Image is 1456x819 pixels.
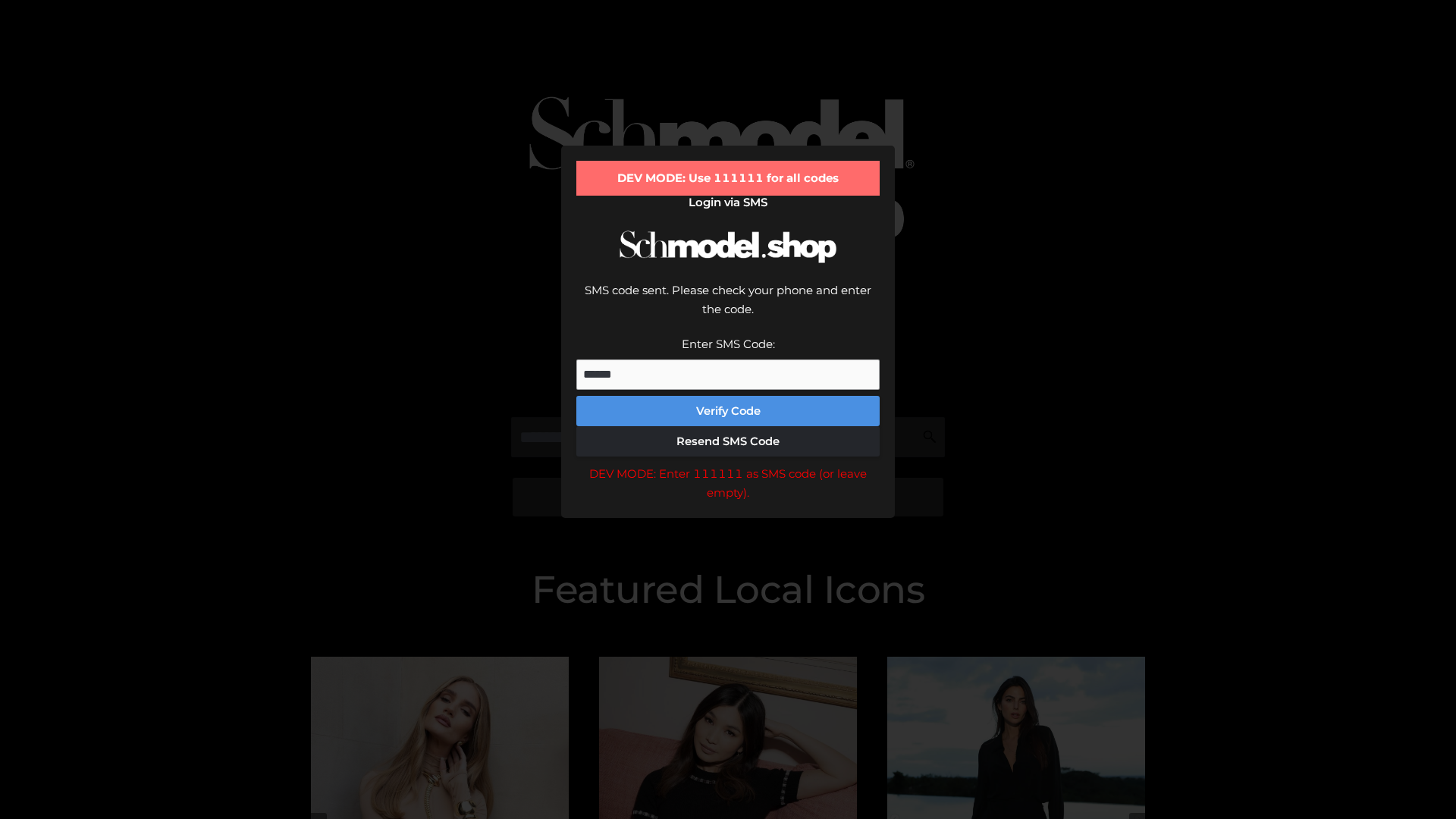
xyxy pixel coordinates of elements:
label: Enter SMS Code: [682,337,775,351]
div: DEV MODE: Enter 111111 as SMS code (or leave empty). [576,464,880,503]
div: SMS code sent. Please check your phone and enter the code. [576,281,880,334]
button: Verify Code [576,396,880,426]
button: Resend SMS Code [576,426,880,457]
div: DEV MODE: Use 111111 for all codes [576,161,880,196]
img: Schmodel Logo [614,217,842,277]
h2: Login via SMS [576,196,880,209]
